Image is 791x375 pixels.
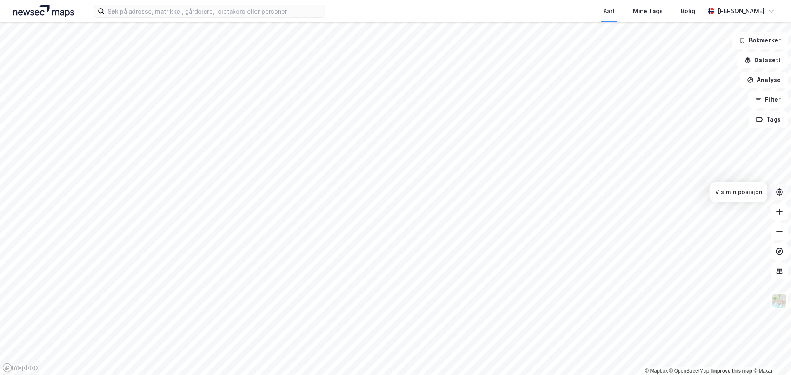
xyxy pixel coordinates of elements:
[681,6,695,16] div: Bolig
[749,111,788,128] button: Tags
[740,72,788,88] button: Analyse
[104,5,325,17] input: Søk på adresse, matrikkel, gårdeiere, leietakere eller personer
[2,363,39,373] a: Mapbox homepage
[13,5,74,17] img: logo.a4113a55bc3d86da70a041830d287a7e.svg
[711,368,752,374] a: Improve this map
[633,6,663,16] div: Mine Tags
[772,293,787,309] img: Z
[750,335,791,375] div: Kontrollprogram for chat
[718,6,765,16] div: [PERSON_NAME]
[737,52,788,68] button: Datasett
[669,368,709,374] a: OpenStreetMap
[645,368,668,374] a: Mapbox
[732,32,788,49] button: Bokmerker
[748,91,788,108] button: Filter
[750,335,791,375] iframe: Chat Widget
[603,6,615,16] div: Kart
